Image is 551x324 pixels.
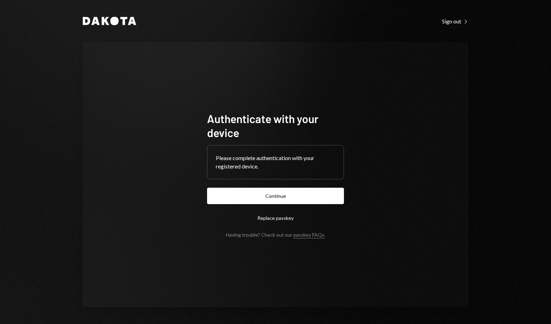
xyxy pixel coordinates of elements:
[226,232,325,238] div: Having trouble? Check out our .
[442,18,468,25] div: Sign out
[216,154,335,171] div: Please complete authentication with your registered device.
[207,111,344,139] h1: Authenticate with your device
[207,210,344,226] button: Replace passkey
[293,232,324,238] a: passkey FAQs
[442,17,468,25] a: Sign out
[207,188,344,204] button: Continue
